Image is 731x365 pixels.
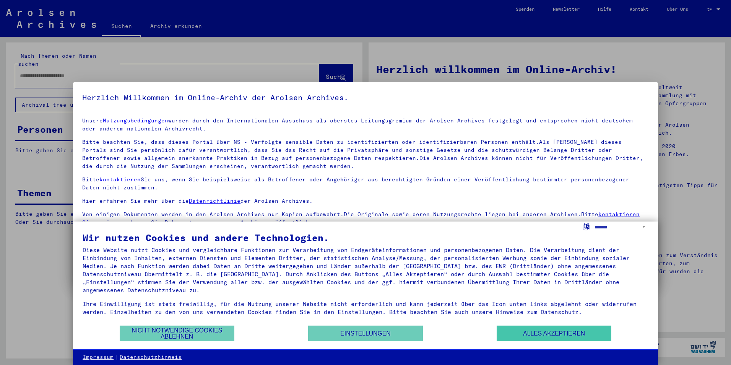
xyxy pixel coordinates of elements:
div: Ihre Einwilligung ist stets freiwillig, für die Nutzung unserer Website nicht erforderlich und ka... [83,300,648,316]
a: kontaktieren [99,176,141,183]
a: Impressum [83,354,114,361]
button: Einstellungen [308,326,423,341]
label: Sprache auswählen [582,223,590,230]
a: Nutzungsbedingungen [103,117,168,124]
p: Unsere wurden durch den Internationalen Ausschuss als oberstes Leitungsgremium der Arolsen Archiv... [82,117,649,133]
p: Hier erfahren Sie mehr über die der Arolsen Archives. [82,197,649,205]
h5: Herzlich Willkommen im Online-Archiv der Arolsen Archives. [82,91,649,104]
a: Datenschutzhinweis [120,354,182,361]
p: Bitte beachten Sie, dass dieses Portal über NS - Verfolgte sensible Daten zu identifizierten oder... [82,138,649,170]
select: Sprache auswählen [595,222,648,233]
p: Von einigen Dokumenten werden in den Arolsen Archives nur Kopien aufbewahrt.Die Originale sowie d... [82,210,649,226]
div: Wir nutzen Cookies und andere Technologien. [83,233,648,242]
button: Alles akzeptieren [497,326,611,341]
a: Datenrichtlinie [189,197,240,204]
button: Nicht notwendige Cookies ablehnen [120,326,234,341]
p: Bitte Sie uns, wenn Sie beispielsweise als Betroffener oder Angehöriger aus berechtigten Gründen ... [82,176,649,192]
div: Diese Website nutzt Cookies und vergleichbare Funktionen zur Verarbeitung von Endgeräteinformatio... [83,246,648,294]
